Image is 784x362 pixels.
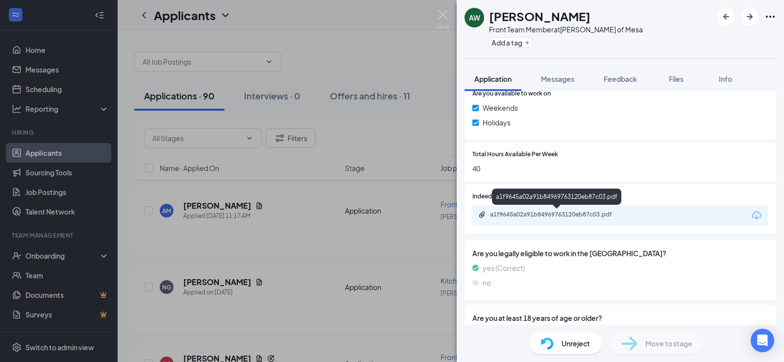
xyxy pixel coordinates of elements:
button: ArrowLeftNew [717,8,735,25]
span: Indeed Resume [472,192,515,201]
a: Paperclipa1f9645a02a91b84969763120eb87c03.pdf [478,211,637,220]
span: Messages [541,74,574,83]
span: Application [474,74,512,83]
svg: Download [751,210,762,221]
h1: [PERSON_NAME] [489,8,590,24]
svg: ArrowRight [744,11,756,23]
button: PlusAdd a tag [489,37,533,48]
span: yes (Correct) [483,263,525,273]
svg: Paperclip [478,211,486,218]
div: Open Intercom Messenger [751,329,774,352]
span: Info [719,74,732,83]
span: 40 [472,163,768,174]
div: a1f9645a02a91b84969763120eb87c03.pdf [490,211,627,218]
div: Front Team Member at [PERSON_NAME] of Mesa [489,24,643,34]
span: Total Hours Available Per Week [472,150,558,159]
div: AW [469,13,480,23]
span: no [483,277,491,288]
span: Are you at least 18 years of age or older? [472,313,768,323]
div: a1f9645a02a91b84969763120eb87c03.pdf [492,189,621,205]
span: Feedback [604,74,637,83]
svg: Plus [524,40,530,46]
svg: ArrowLeftNew [720,11,732,23]
span: Move to stage [645,338,692,349]
button: ArrowRight [741,8,759,25]
span: Holidays [483,117,511,128]
span: Are you legally eligible to work in the [GEOGRAPHIC_DATA]? [472,248,768,259]
span: Weekends [483,102,518,113]
svg: Ellipses [764,11,776,23]
span: Files [669,74,684,83]
span: Are you available to work on [472,89,551,98]
span: Unreject [562,338,590,349]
